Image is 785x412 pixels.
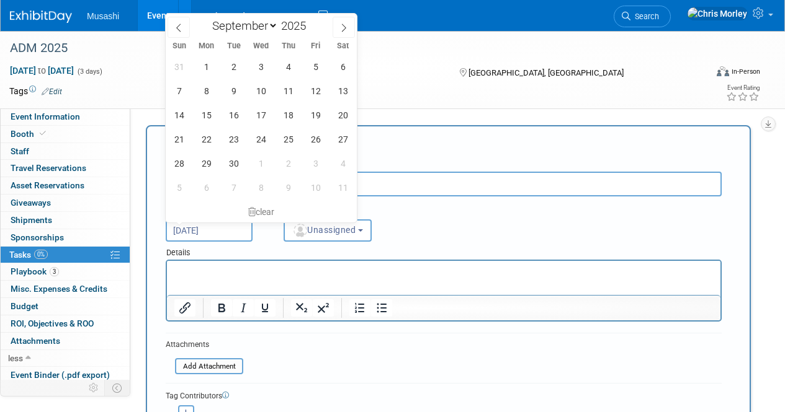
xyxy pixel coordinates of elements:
[1,333,130,349] a: Attachments
[193,42,220,50] span: Mon
[726,85,760,91] div: Event Rating
[331,55,355,79] span: September 6, 2025
[166,172,722,196] input: Name of task or a short description
[275,42,302,50] span: Thu
[11,129,48,139] span: Booth
[166,388,722,401] div: Tag Contributors
[254,299,276,317] button: Underline
[276,151,300,175] span: October 2, 2025
[11,266,59,276] span: Playbook
[303,151,328,175] span: October 3, 2025
[303,103,328,127] span: September 19, 2025
[249,55,273,79] span: September 3, 2025
[167,175,191,199] span: October 5, 2025
[278,19,315,33] input: Year
[249,103,273,127] span: September 17, 2025
[194,55,218,79] span: September 1, 2025
[34,250,48,259] span: 0%
[222,55,246,79] span: September 2, 2025
[303,127,328,151] span: September 26, 2025
[167,79,191,103] span: September 7, 2025
[349,299,370,317] button: Numbered list
[40,130,46,137] i: Booth reservation complete
[11,318,94,328] span: ROI, Objectives & ROO
[614,6,671,27] a: Search
[331,79,355,103] span: September 13, 2025
[1,108,130,125] a: Event Information
[303,79,328,103] span: September 12, 2025
[194,103,218,127] span: September 15, 2025
[1,247,130,263] a: Tasks0%
[11,370,110,380] span: Event Binder (.pdf export)
[9,65,74,76] span: [DATE] [DATE]
[11,284,107,294] span: Misc. Expenses & Credits
[331,175,355,199] span: October 11, 2025
[222,103,246,127] span: September 16, 2025
[331,151,355,175] span: October 4, 2025
[167,55,191,79] span: August 31, 2025
[194,151,218,175] span: September 29, 2025
[167,261,720,295] iframe: Rich Text Area
[1,212,130,229] a: Shipments
[249,175,273,199] span: October 8, 2025
[166,219,253,242] input: Due Date
[211,299,232,317] button: Bold
[166,159,722,172] div: Short Description
[222,175,246,199] span: October 7, 2025
[1,160,130,177] a: Travel Reservations
[105,380,130,396] td: Toggle Event Tabs
[87,11,119,21] span: Musashi
[1,195,130,211] a: Giveaways
[11,232,64,242] span: Sponsorships
[249,79,273,103] span: September 10, 2025
[284,219,372,242] button: Unassigned
[207,18,278,33] select: Month
[8,353,23,363] span: less
[276,55,300,79] span: September 4, 2025
[50,267,59,276] span: 3
[331,127,355,151] span: September 27, 2025
[166,340,243,350] div: Attachments
[167,127,191,151] span: September 21, 2025
[222,127,246,151] span: September 23, 2025
[1,298,130,315] a: Budget
[313,299,334,317] button: Superscript
[167,151,191,175] span: September 28, 2025
[1,263,130,280] a: Playbook3
[292,225,356,235] span: Unassigned
[331,103,355,127] span: September 20, 2025
[76,68,102,76] span: (3 days)
[11,163,86,173] span: Travel Reservations
[1,177,130,194] a: Asset Reservations
[9,250,48,260] span: Tasks
[1,143,130,160] a: Staff
[249,151,273,175] span: October 1, 2025
[42,87,62,96] a: Edit
[248,42,275,50] span: Wed
[11,215,52,225] span: Shipments
[1,350,130,367] a: less
[166,242,722,260] div: Details
[1,281,130,297] a: Misc. Expenses & Credits
[276,127,300,151] span: September 25, 2025
[303,55,328,79] span: September 5, 2025
[717,66,729,76] img: Format-Inperson.png
[1,126,130,142] a: Booth
[11,301,38,311] span: Budget
[36,66,48,76] span: to
[6,37,696,59] div: ADM 2025
[11,180,84,190] span: Asset Reservations
[166,139,722,153] div: New Task
[371,299,392,317] button: Bullet list
[330,42,357,50] span: Sat
[194,79,218,103] span: September 8, 2025
[166,201,357,222] div: clear
[731,67,760,76] div: In-Person
[9,85,62,97] td: Tags
[194,175,218,199] span: October 6, 2025
[222,151,246,175] span: September 30, 2025
[276,103,300,127] span: September 18, 2025
[10,11,72,23] img: ExhibitDay
[83,380,105,396] td: Personalize Event Tab Strip
[194,127,218,151] span: September 22, 2025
